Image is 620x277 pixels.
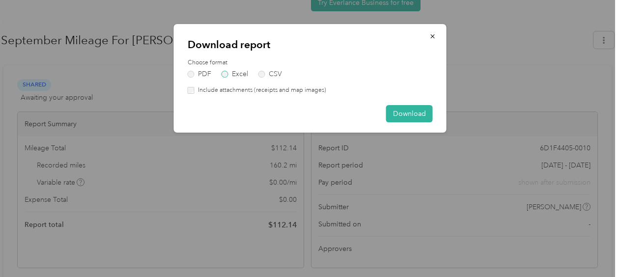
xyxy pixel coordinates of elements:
label: Excel [222,71,248,78]
label: PDF [188,71,211,78]
label: Include attachments (receipts and map images) [195,86,326,95]
button: Download [386,105,433,122]
label: CSV [258,71,282,78]
label: Choose format [188,58,433,67]
p: Download report [188,38,433,52]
